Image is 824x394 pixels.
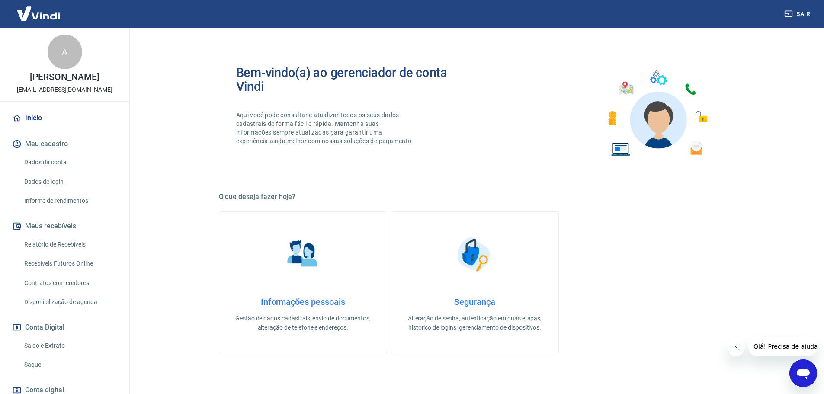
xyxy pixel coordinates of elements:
[21,255,119,272] a: Recebíveis Futuros Online
[219,211,387,353] a: Informações pessoaisInformações pessoaisGestão de dados cadastrais, envio de documentos, alteraçã...
[789,359,817,387] iframe: Botão para abrir a janela de mensagens
[10,318,119,337] button: Conta Digital
[10,0,67,27] img: Vindi
[600,66,714,161] img: Imagem de um avatar masculino com diversos icones exemplificando as funcionalidades do gerenciado...
[21,236,119,253] a: Relatório de Recebíveis
[21,337,119,355] a: Saldo e Extrato
[233,297,373,307] h4: Informações pessoais
[233,314,373,332] p: Gestão de dados cadastrais, envio de documentos, alteração de telefone e endereços.
[10,109,119,128] a: Início
[21,173,119,191] a: Dados de login
[391,211,559,353] a: SegurançaSegurançaAlteração de senha, autenticação em duas etapas, histórico de logins, gerenciam...
[405,297,545,307] h4: Segurança
[21,293,119,311] a: Disponibilização de agenda
[17,85,112,94] p: [EMAIL_ADDRESS][DOMAIN_NAME]
[782,6,814,22] button: Sair
[5,6,73,13] span: Olá! Precisa de ajuda?
[48,35,82,69] div: A
[21,192,119,210] a: Informe de rendimentos
[728,339,745,356] iframe: Fechar mensagem
[748,337,817,356] iframe: Mensagem da empresa
[219,192,731,201] h5: O que deseja fazer hoje?
[10,217,119,236] button: Meus recebíveis
[236,66,475,93] h2: Bem-vindo(a) ao gerenciador de conta Vindi
[21,154,119,171] a: Dados da conta
[453,233,496,276] img: Segurança
[281,233,324,276] img: Informações pessoais
[405,314,545,332] p: Alteração de senha, autenticação em duas etapas, histórico de logins, gerenciamento de dispositivos.
[21,274,119,292] a: Contratos com credores
[10,135,119,154] button: Meu cadastro
[21,356,119,374] a: Saque
[30,73,99,82] p: [PERSON_NAME]
[236,111,415,145] p: Aqui você pode consultar e atualizar todos os seus dados cadastrais de forma fácil e rápida. Mant...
